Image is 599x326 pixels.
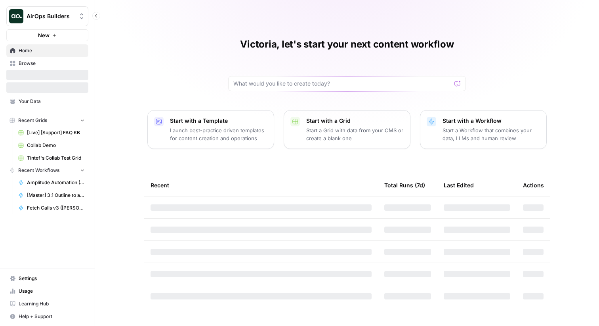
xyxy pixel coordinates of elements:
span: Tintef's Collab Test Grid [27,154,85,162]
span: Usage [19,288,85,295]
span: Amplitude Automation (Export ver.) [27,179,85,186]
a: Usage [6,285,88,297]
a: [Master] 3.1 Outline to article [15,189,88,202]
span: Fetch Calls v3 ([PERSON_NAME]) [27,204,85,212]
button: Recent Workflows [6,164,88,176]
div: Recent [151,174,372,196]
div: Last Edited [444,174,474,196]
p: Launch best-practice driven templates for content creation and operations [170,126,267,142]
span: [Master] 3.1 Outline to article [27,192,85,199]
button: Recent Grids [6,114,88,126]
span: Browse [19,60,85,67]
button: Start with a GridStart a Grid with data from your CMS or create a blank one [284,110,410,149]
a: Browse [6,57,88,70]
p: Start a Workflow that combines your data, LLMs and human review [443,126,540,142]
button: Workspace: AirOps Builders [6,6,88,26]
button: Start with a WorkflowStart a Workflow that combines your data, LLMs and human review [420,110,547,149]
span: Your Data [19,98,85,105]
button: Start with a TemplateLaunch best-practice driven templates for content creation and operations [147,110,274,149]
span: Recent Workflows [18,167,59,174]
span: [Live] [Support] FAQ KB [27,129,85,136]
a: Amplitude Automation (Export ver.) [15,176,88,189]
h1: Victoria, let's start your next content workflow [240,38,454,51]
span: Home [19,47,85,54]
span: Learning Hub [19,300,85,307]
button: New [6,29,88,41]
input: What would you like to create today? [233,80,451,88]
span: Collab Demo [27,142,85,149]
a: Collab Demo [15,139,88,152]
a: Fetch Calls v3 ([PERSON_NAME]) [15,202,88,214]
p: Start with a Grid [306,117,404,125]
a: [Live] [Support] FAQ KB [15,126,88,139]
img: AirOps Builders Logo [9,9,23,23]
a: Settings [6,272,88,285]
span: Help + Support [19,313,85,320]
div: Total Runs (7d) [384,174,425,196]
p: Start with a Workflow [443,117,540,125]
div: Actions [523,174,544,196]
a: Home [6,44,88,57]
a: Tintef's Collab Test Grid [15,152,88,164]
p: Start with a Template [170,117,267,125]
a: Your Data [6,95,88,108]
span: Recent Grids [18,117,47,124]
a: Learning Hub [6,297,88,310]
button: Help + Support [6,310,88,323]
p: Start a Grid with data from your CMS or create a blank one [306,126,404,142]
span: Settings [19,275,85,282]
span: New [38,31,50,39]
span: AirOps Builders [27,12,74,20]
